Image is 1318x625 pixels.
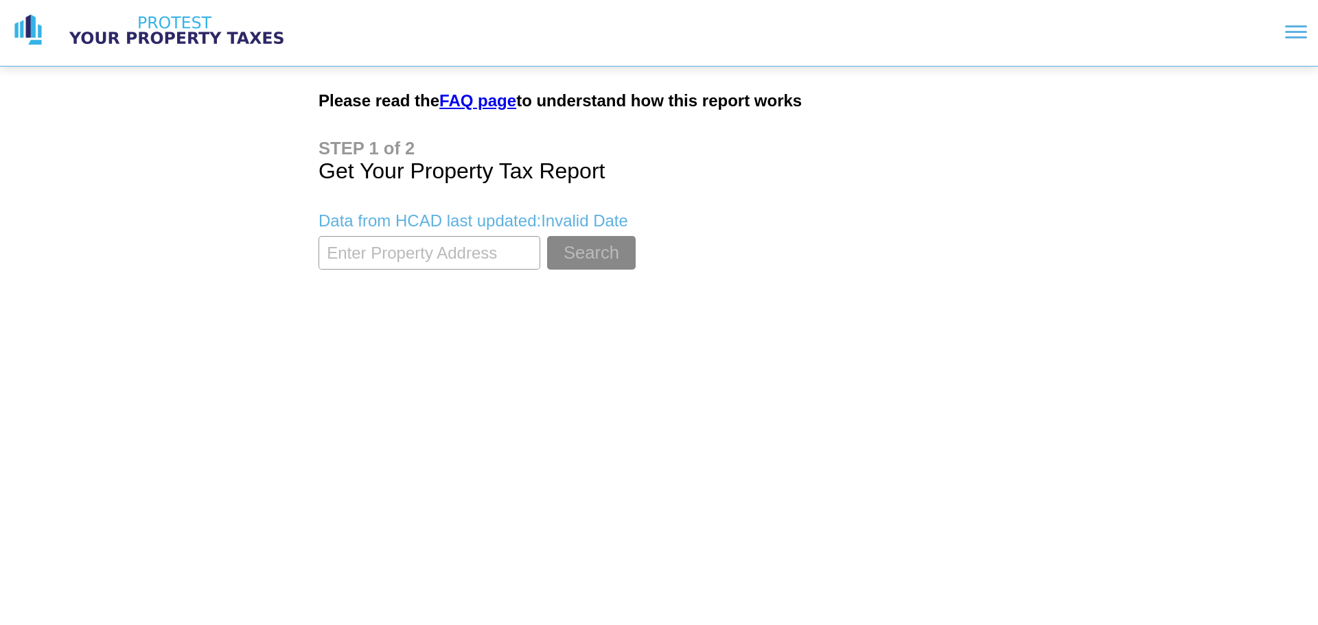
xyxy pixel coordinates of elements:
[11,13,45,47] img: logo
[439,91,516,110] a: FAQ page
[11,13,297,47] a: logo logo text
[547,236,636,270] button: Search
[319,91,999,110] h2: Please read the to understand how this report works
[319,139,999,184] h1: Get Your Property Tax Report
[319,236,540,270] input: Enter Property Address
[56,13,297,47] img: logo text
[319,211,999,231] p: Data from HCAD last updated: Invalid Date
